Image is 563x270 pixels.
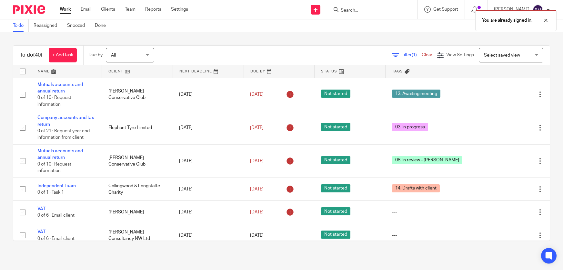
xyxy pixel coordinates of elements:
[102,145,173,178] td: [PERSON_NAME] Conservative Club
[171,6,188,13] a: Settings
[101,6,115,13] a: Clients
[37,213,75,218] span: 0 of 6 · Email client
[482,17,532,24] p: You are already signed in.
[145,6,161,13] a: Reports
[173,78,244,111] td: [DATE]
[173,145,244,178] td: [DATE]
[102,111,173,145] td: Elephant Tyre Limited
[173,201,244,224] td: [DATE]
[102,224,173,247] td: [PERSON_NAME] Consultancy NW Ltd
[88,52,103,58] p: Due by
[321,156,350,164] span: Not started
[321,90,350,98] span: Not started
[250,233,264,238] span: [DATE]
[392,209,473,215] div: ---
[250,210,264,214] span: [DATE]
[37,82,83,93] a: Mutuals accounts and annual return
[392,90,440,98] span: 13. Awaiting meeting
[250,187,264,191] span: [DATE]
[102,201,173,224] td: [PERSON_NAME]
[95,19,111,32] a: Done
[49,48,77,62] a: + Add task
[250,159,264,163] span: [DATE]
[34,19,62,32] a: Reassigned
[37,190,64,195] span: 0 of 1 · Task 1
[321,207,350,215] span: Not started
[250,92,264,97] span: [DATE]
[321,184,350,192] span: Not started
[20,52,42,59] h1: To do
[37,149,83,160] a: Mutuals accounts and annual return
[392,184,440,192] span: 14. Drafts with client
[412,53,417,57] span: (1)
[321,231,350,239] span: Not started
[401,53,422,57] span: Filter
[37,162,71,173] span: 0 of 10 · Request information
[446,53,474,57] span: View Settings
[173,111,244,145] td: [DATE]
[125,6,136,13] a: Team
[60,6,71,13] a: Work
[37,236,75,241] span: 0 of 6 · Email client
[533,5,543,15] img: svg%3E
[37,184,76,188] a: Independent Exam
[67,19,90,32] a: Snoozed
[392,232,473,239] div: ---
[173,178,244,200] td: [DATE]
[37,207,45,211] a: VAT
[250,125,264,130] span: [DATE]
[81,6,91,13] a: Email
[33,52,42,58] span: (40)
[321,123,350,131] span: Not started
[37,95,71,107] span: 0 of 10 · Request information
[13,5,45,14] img: Pixie
[392,70,403,73] span: Tags
[37,115,94,126] a: Company accounts and tax return
[37,129,90,140] span: 0 of 21 · Request year end information from client
[173,224,244,247] td: [DATE]
[392,123,428,131] span: 03. In progress
[484,53,520,58] span: Select saved view
[37,230,45,234] a: VAT
[392,156,462,164] span: 08. In review - [PERSON_NAME]
[111,53,116,58] span: All
[102,178,173,200] td: Collingwood & Longstaffe Charity
[102,78,173,111] td: [PERSON_NAME] Conservative Club
[422,53,432,57] a: Clear
[13,19,29,32] a: To do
